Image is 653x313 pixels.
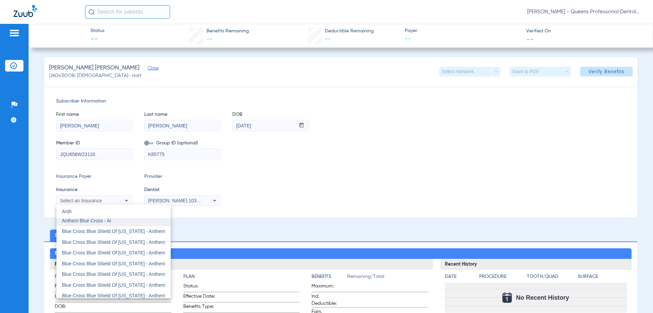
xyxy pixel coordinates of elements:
[62,271,165,277] span: Blue Cross Blue Shield Of [US_STATE] - Anthem
[62,250,165,255] span: Blue Cross Blue Shield Of [US_STATE] - Anthem
[62,239,165,245] span: Blue Cross Blue Shield Of [US_STATE] - Anthem
[62,229,165,234] span: Blue Cross Blue Shield Of [US_STATE] - Anthem
[62,218,111,223] span: Anthem Blue Cross - Ai
[56,205,171,219] input: dropdown search
[619,280,653,313] iframe: Chat Widget
[62,282,165,288] span: Blue Cross Blue Shield Of [US_STATE] - Anthem
[62,293,165,298] span: Blue Cross Blue Shield Of [US_STATE] - Anthem
[62,261,165,266] span: Blue Cross Blue Shield Of [US_STATE] - Anthem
